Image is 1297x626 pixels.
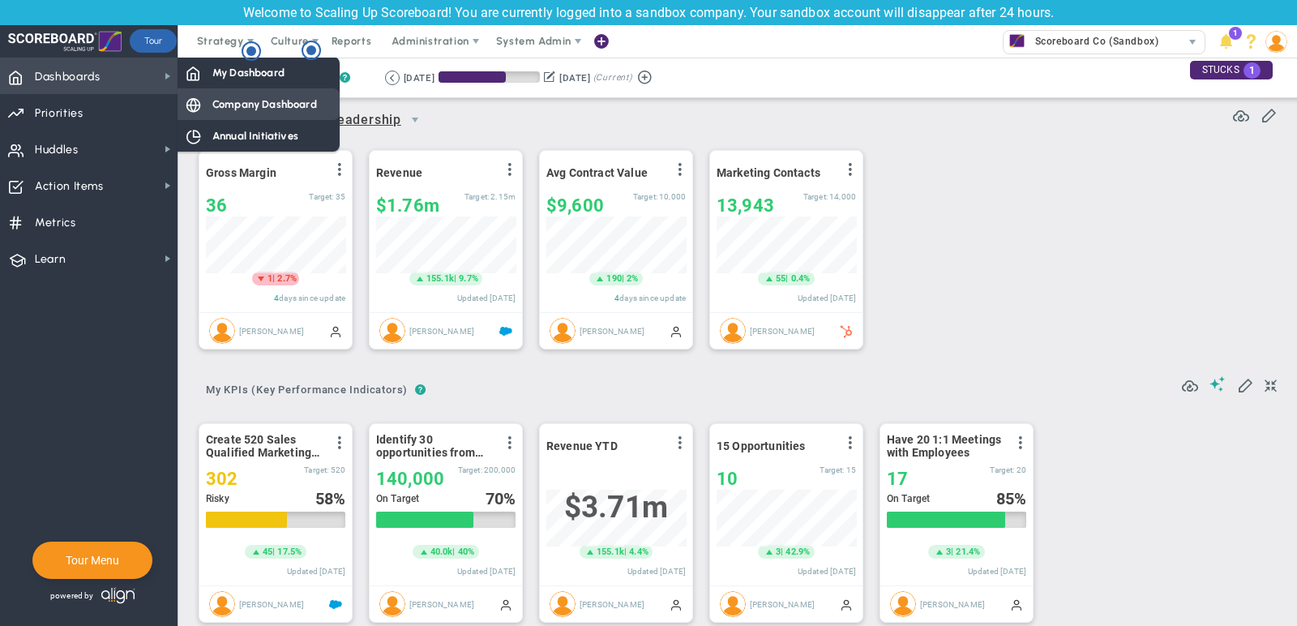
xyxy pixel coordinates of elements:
[624,547,627,557] span: |
[887,493,930,504] span: On Target
[430,546,453,559] span: 40.0k
[439,71,540,83] div: Period Progress: 66% Day 60 of 90 with 30 remaining.
[486,490,516,508] div: %
[272,547,275,557] span: |
[622,273,624,284] span: |
[890,591,916,617] img: Hannah Dogru
[717,195,774,216] span: 13,943
[385,71,400,85] button: Go to previous period
[274,294,279,302] span: 4
[627,273,638,284] span: 2%
[619,294,686,302] span: days since update
[1027,31,1158,52] span: Scoreboard Co (Sandbox)
[457,294,516,302] span: Updated [DATE]
[951,547,953,557] span: |
[717,166,820,179] span: Marketing Contacts
[550,318,576,344] img: Katie Williams
[279,294,345,302] span: days since update
[212,96,317,112] span: Company Dashboard
[785,273,788,284] span: |
[499,324,512,337] span: Salesforce Enabled<br ></span>Sandbox: Quarterly Revenue
[329,324,342,337] span: Manually Updated
[1237,376,1253,392] span: Edit My KPIs
[750,326,815,335] span: [PERSON_NAME]
[606,272,621,285] span: 190
[277,273,297,284] span: 2.7%
[331,465,345,474] span: 520
[239,326,304,335] span: [PERSON_NAME]
[720,591,746,617] img: Hannah Dogru
[329,110,401,131] span: Leadership
[61,553,124,568] button: Tour Menu
[458,547,474,557] span: 40%
[409,326,474,335] span: [PERSON_NAME]
[197,35,244,47] span: Strategy
[35,206,76,240] span: Metrics
[1209,376,1226,392] span: Suggestions (AI Feature)
[212,65,285,80] span: My Dashboard
[263,546,272,559] span: 45
[887,469,908,489] span: 17
[627,567,686,576] span: Updated [DATE]
[670,324,683,337] span: Manually Updated
[1239,25,1264,58] li: Help & Frequently Asked Questions (FAQ)
[35,96,83,131] span: Priorities
[206,493,229,504] span: Risky
[268,272,272,285] span: 1
[920,599,985,608] span: [PERSON_NAME]
[458,465,482,474] span: Target:
[464,192,489,201] span: Target:
[1229,27,1242,40] span: 1
[829,192,856,201] span: 14,000
[212,128,298,144] span: Annual Initiatives
[206,166,276,179] span: Gross Margin
[35,60,101,94] span: Dashboards
[798,567,856,576] span: Updated [DATE]
[379,318,405,344] img: Tom Johnson
[309,192,333,201] span: Target:
[717,439,806,452] span: 15 Opportunities
[670,598,683,611] span: Manually Updated
[1214,25,1239,58] li: Announcements
[1007,31,1027,51] img: 33494.Company.photo
[304,465,328,474] span: Target:
[798,294,856,302] span: Updated [DATE]
[486,489,503,508] span: 70
[840,324,853,337] span: HubSpot Enabled
[956,547,980,557] span: 21.4%
[996,490,1027,508] div: %
[199,377,415,405] button: My KPIs (Key Performance Indicators)
[791,273,811,284] span: 0.4%
[376,195,439,216] span: $1,758,367
[593,71,632,85] span: (Current)
[1190,61,1273,79] div: STUCKS
[239,599,304,608] span: [PERSON_NAME]
[750,599,815,608] span: [PERSON_NAME]
[484,465,516,474] span: 200,000
[404,71,434,85] div: [DATE]
[1233,105,1249,122] span: Refresh Data
[785,547,810,557] span: 42.9%
[1182,375,1198,392] span: Refresh Data
[546,166,648,179] span: Avg Contract Value
[452,547,455,557] span: |
[392,35,469,47] span: Administration
[209,591,235,617] img: Hannah Dogru
[35,133,79,167] span: Huddles
[426,272,454,285] span: 155.1k
[803,192,828,201] span: Target:
[490,192,516,201] span: 2,154,350
[496,35,571,47] span: System Admin
[996,489,1014,508] span: 85
[580,599,644,608] span: [PERSON_NAME]
[887,433,1004,459] span: Have 20 1:1 Meetings with Employees
[287,567,345,576] span: Updated [DATE]
[329,598,342,611] span: Salesforce Enabled<br ></span>Sandbox: Quarterly Leads and Opportunities
[35,169,104,204] span: Action Items
[614,294,619,302] span: 4
[946,546,951,559] span: 3
[376,493,419,504] span: On Target
[206,469,238,489] span: 302
[846,465,856,474] span: 15
[199,377,415,403] span: My KPIs (Key Performance Indicators)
